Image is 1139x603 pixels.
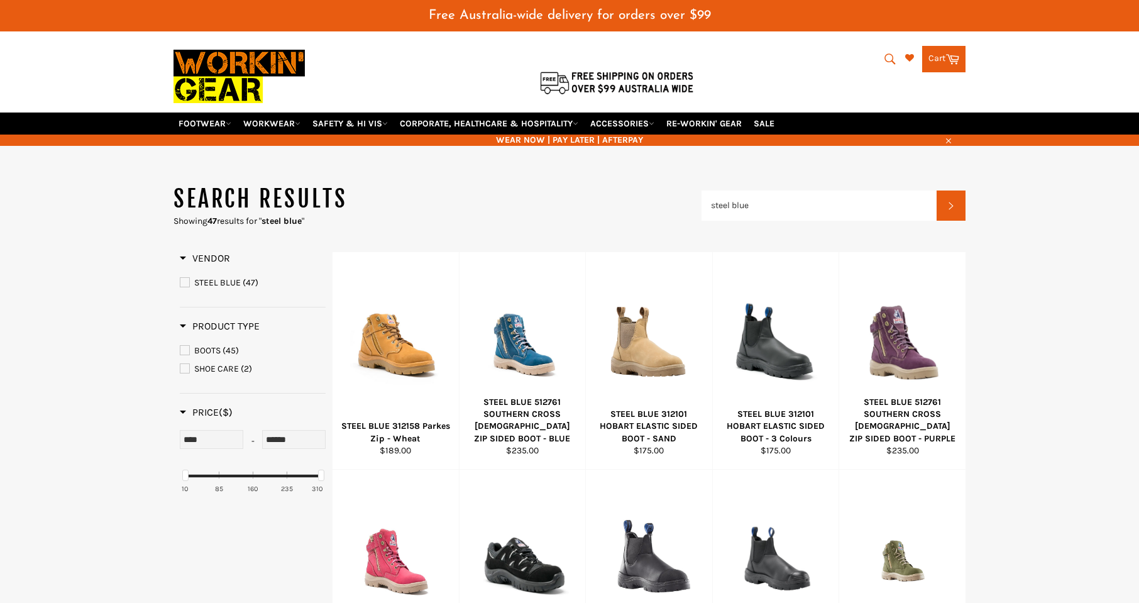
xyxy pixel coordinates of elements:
[585,252,712,470] a: STEEL BLUE 312101 HOBART ELASTIC SIDED BOOT - SANDSTEEL BLUE 312101 HOBART ELASTIC SIDED BOOT - S...
[332,252,459,470] a: STEEL BLUE 312158 Parkes Zip - WheatSTEEL BLUE 312158 Parkes Zip - Wheat$189.00
[238,113,305,135] a: WORKWEAR
[661,113,747,135] a: RE-WORKIN' GEAR
[180,276,326,290] a: STEEL BLUE
[194,277,241,288] span: STEEL BLUE
[281,484,293,494] div: 235
[207,216,217,226] strong: 47
[173,134,966,146] span: WEAR NOW | PAY LATER | AFTERPAY
[173,215,702,227] p: Showing results for " "
[312,484,323,494] div: 310
[180,430,243,449] input: Min Price
[922,46,966,72] a: Cart
[847,396,958,445] div: STEEL BLUE 512761 SOUTHERN CROSS [DEMOGRAPHIC_DATA] ZIP SIDED BOOT - PURPLE
[223,345,239,356] span: (45)
[839,252,966,470] a: STEEL BLUE 512761 SOUTHERN CROSS LADIES ZIP SIDED BOOT - PURPLESTEEL BLUE 512761 SOUTHERN CROSS [...
[538,69,695,96] img: Flat $9.95 shipping Australia wide
[180,406,233,418] span: Price
[241,363,252,374] span: (2)
[173,113,236,135] a: FOOTWEAR
[180,320,260,333] h3: Product Type
[712,252,839,470] a: STEEL BLUE 312101 HOBART ELASTIC SIDED BOOT - 3 ColoursSTEEL BLUE 312101 HOBART ELASTIC SIDED BOO...
[459,252,586,470] a: STEEL BLUE 512761 SOUTHERN CROSS LADIES ZIP SIDED BOOT - BLUESTEEL BLUE 512761 SOUTHERN CROSS [DE...
[180,320,260,332] span: Product Type
[749,113,779,135] a: SALE
[467,396,578,445] div: STEEL BLUE 512761 SOUTHERN CROSS [DEMOGRAPHIC_DATA] ZIP SIDED BOOT - BLUE
[180,252,230,264] span: Vendor
[180,362,326,376] a: SHOE CARE
[261,216,302,226] strong: steel blue
[194,363,239,374] span: SHOE CARE
[594,408,705,445] div: STEEL BLUE 312101 HOBART ELASTIC SIDED BOOT - SAND
[243,430,262,453] div: -
[262,430,326,449] input: Max Price
[429,9,711,22] span: Free Australia-wide delivery for orders over $99
[219,406,233,418] span: ($)
[720,408,831,445] div: STEEL BLUE 312101 HOBART ELASTIC SIDED BOOT - 3 Colours
[180,344,326,358] a: BOOTS
[180,252,230,265] h3: Vendor
[395,113,583,135] a: CORPORATE, HEALTHCARE & HOSPITALITY
[243,277,258,288] span: (47)
[702,191,937,221] input: Search
[173,184,702,215] h1: Search results
[173,41,305,112] img: Workin Gear leaders in Workwear, Safety Boots, PPE, Uniforms. Australia's No.1 in Workwear
[307,113,393,135] a: SAFETY & HI VIS
[585,113,659,135] a: ACCESSORIES
[180,406,233,419] h3: Price($)
[215,484,223,494] div: 85
[248,484,258,494] div: 160
[341,420,451,445] div: STEEL BLUE 312158 Parkes Zip - Wheat
[194,345,221,356] span: BOOTS
[182,484,189,494] div: 10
